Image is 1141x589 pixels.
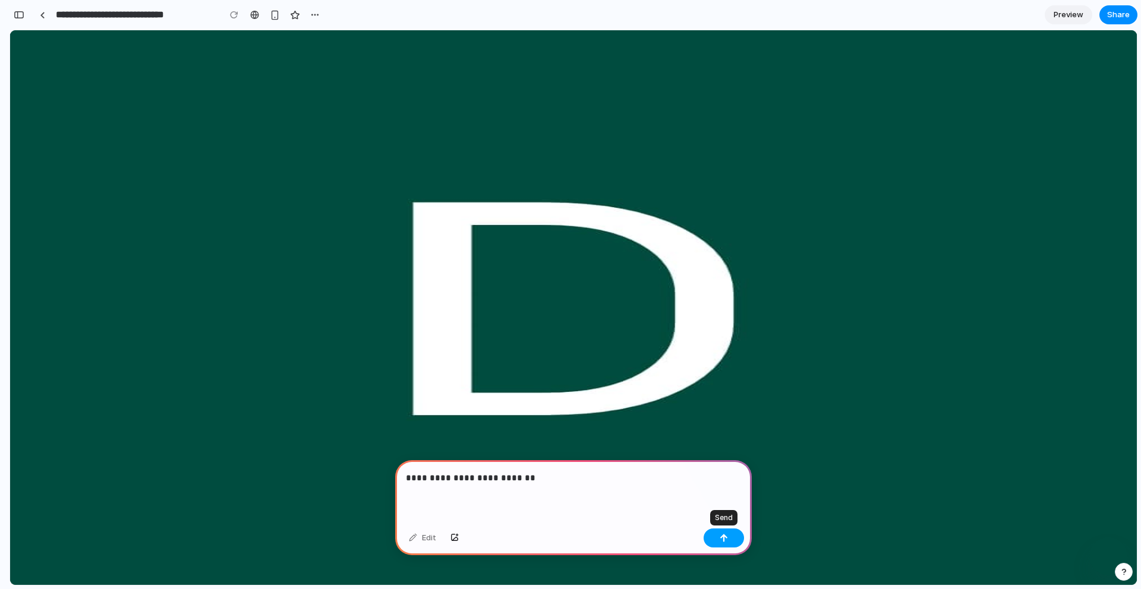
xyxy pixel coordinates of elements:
[1107,9,1130,21] span: Share
[710,510,737,525] div: Send
[1045,5,1092,24] a: Preview
[1099,5,1137,24] button: Share
[1054,9,1083,21] span: Preview
[1079,507,1117,545] iframe: Button to launch messaging window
